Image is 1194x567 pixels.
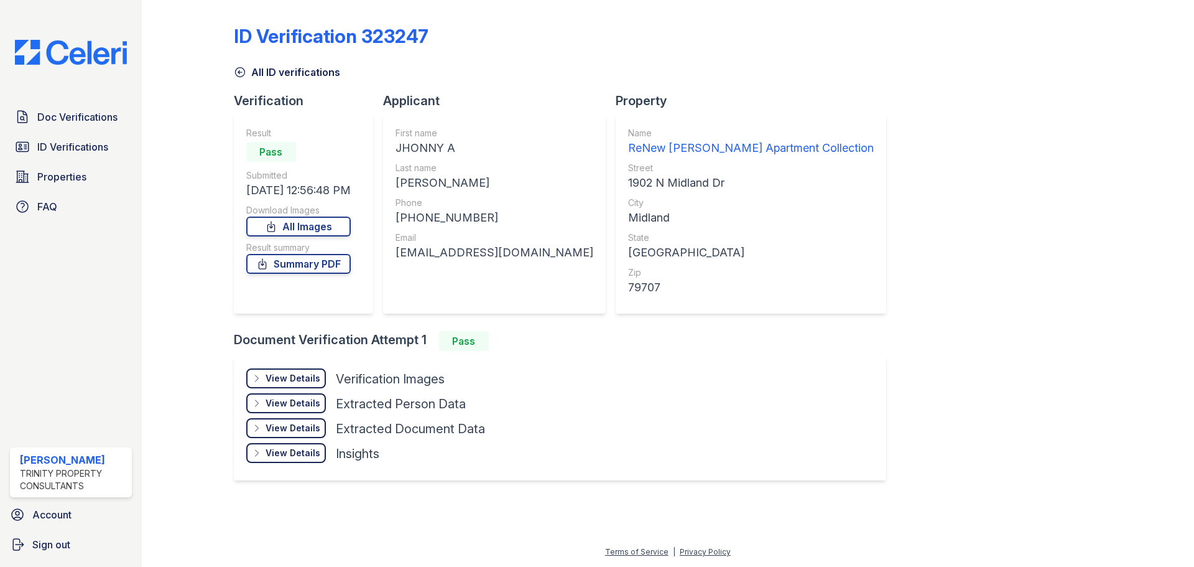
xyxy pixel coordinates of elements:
[628,174,874,192] div: 1902 N Midland Dr
[37,199,57,214] span: FAQ
[396,209,593,227] div: [PHONE_NUMBER]
[10,194,132,219] a: FAQ
[234,65,340,80] a: All ID verifications
[396,174,593,192] div: [PERSON_NAME]
[32,507,72,522] span: Account
[5,532,137,557] a: Sign out
[439,331,489,351] div: Pass
[234,331,896,351] div: Document Verification Attempt 1
[396,139,593,157] div: JHONNY A
[396,127,593,139] div: First name
[680,547,731,556] a: Privacy Policy
[383,92,616,110] div: Applicant
[10,164,132,189] a: Properties
[605,547,669,556] a: Terms of Service
[266,397,320,410] div: View Details
[266,372,320,385] div: View Details
[673,547,675,556] div: |
[396,244,593,261] div: [EMAIL_ADDRESS][DOMAIN_NAME]
[396,232,593,244] div: Email
[336,395,466,413] div: Extracted Person Data
[37,139,108,154] span: ID Verifications
[10,134,132,159] a: ID Verifications
[628,139,874,157] div: ReNew [PERSON_NAME] Apartment Collection
[246,127,351,139] div: Result
[628,209,874,227] div: Midland
[246,241,351,254] div: Result summary
[234,25,428,47] div: ID Verification 323247
[20,452,127,467] div: [PERSON_NAME]
[628,127,874,139] div: Name
[266,422,320,434] div: View Details
[32,537,70,552] span: Sign out
[37,110,118,124] span: Doc Verifications
[396,197,593,209] div: Phone
[628,244,874,261] div: [GEOGRAPHIC_DATA]
[396,162,593,174] div: Last name
[246,169,351,182] div: Submitted
[20,467,127,492] div: Trinity Property Consultants
[628,197,874,209] div: City
[628,127,874,157] a: Name ReNew [PERSON_NAME] Apartment Collection
[5,502,137,527] a: Account
[336,370,445,388] div: Verification Images
[5,40,137,65] img: CE_Logo_Blue-a8612792a0a2168367f1c8372b55b34899dd931a85d93a1a3d3e32e68fde9ad4.png
[246,182,351,199] div: [DATE] 12:56:48 PM
[628,162,874,174] div: Street
[628,232,874,244] div: State
[266,447,320,459] div: View Details
[234,92,383,110] div: Verification
[628,266,874,279] div: Zip
[246,254,351,274] a: Summary PDF
[628,279,874,296] div: 79707
[616,92,896,110] div: Property
[246,217,351,237] a: All Images
[336,420,485,438] div: Extracted Document Data
[336,445,379,462] div: Insights
[246,204,351,217] div: Download Images
[37,169,86,184] span: Properties
[246,142,296,162] div: Pass
[10,105,132,129] a: Doc Verifications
